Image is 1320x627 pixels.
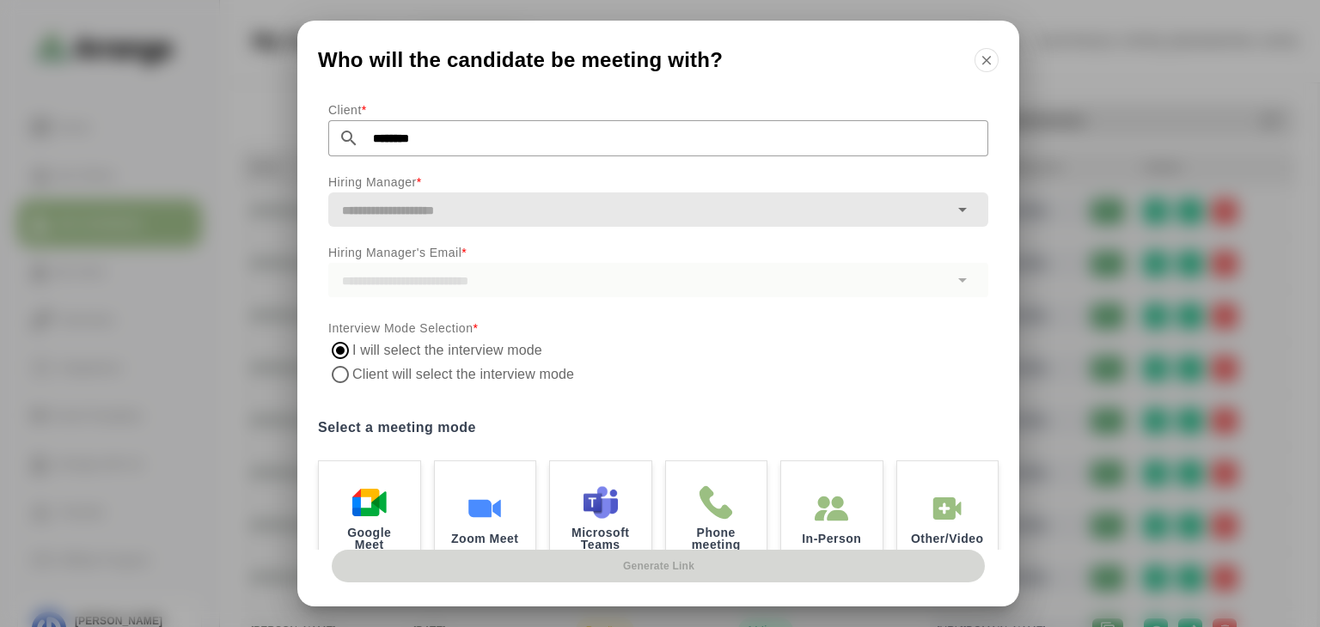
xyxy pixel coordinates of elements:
p: Other/Video [911,533,984,545]
p: Google Meet [333,527,406,551]
label: Client will select the interview mode [352,362,577,387]
p: Phone meeting [680,527,754,551]
span: Who will the candidate be meeting with? [318,50,723,70]
p: Zoom Meet [451,533,518,545]
img: In-Person [930,491,964,526]
p: Hiring Manager [328,172,988,192]
p: Microsoft Teams [564,527,638,551]
p: In-Person [802,533,861,545]
p: Hiring Manager's Email [328,242,988,263]
p: Client [328,100,988,120]
label: I will select the interview mode [352,338,543,362]
label: Select a meeting mode [318,416,999,440]
img: In-Person [815,491,849,526]
img: Google Meet [352,485,387,520]
p: Interview Mode Selection [328,318,988,338]
img: Phone meeting [699,485,733,520]
img: Microsoft Teams [584,485,618,520]
img: Zoom Meet [467,491,502,526]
